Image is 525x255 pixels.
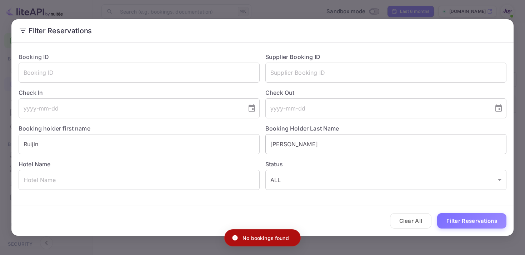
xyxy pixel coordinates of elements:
[265,160,506,168] label: Status
[390,213,432,229] button: Clear All
[265,134,506,154] input: Holder Last Name
[265,98,489,118] input: yyyy-mm-dd
[265,53,320,60] label: Supplier Booking ID
[19,98,242,118] input: yyyy-mm-dd
[19,170,260,190] input: Hotel Name
[245,101,259,116] button: Choose date
[19,161,51,168] label: Hotel Name
[265,63,506,83] input: Supplier Booking ID
[437,213,506,229] button: Filter Reservations
[19,125,90,132] label: Booking holder first name
[19,63,260,83] input: Booking ID
[19,88,260,97] label: Check In
[19,134,260,154] input: Holder First Name
[11,19,514,42] h2: Filter Reservations
[265,170,506,190] div: ALL
[19,53,49,60] label: Booking ID
[491,101,506,116] button: Choose date
[265,88,506,97] label: Check Out
[265,125,339,132] label: Booking Holder Last Name
[242,234,289,242] p: No bookings found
